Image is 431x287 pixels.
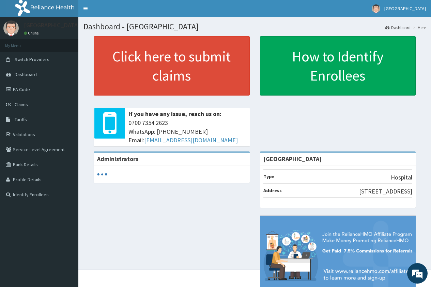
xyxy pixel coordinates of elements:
a: Online [24,31,40,35]
span: Claims [15,101,28,107]
svg: audio-loading [97,169,107,180]
span: Dashboard [15,71,37,77]
b: Address [263,187,282,193]
p: [STREET_ADDRESS] [359,187,412,196]
strong: [GEOGRAPHIC_DATA] [263,155,322,163]
a: [EMAIL_ADDRESS][DOMAIN_NAME] [144,136,238,144]
span: 0700 7354 2623 WhatsApp: [PHONE_NUMBER] Email: [128,118,246,145]
a: Click here to submit claims [94,36,250,96]
span: Tariffs [15,116,27,123]
p: [GEOGRAPHIC_DATA] [24,22,80,28]
img: User Image [372,4,380,13]
img: User Image [3,20,19,36]
span: [GEOGRAPHIC_DATA] [384,5,426,12]
a: How to Identify Enrollees [260,36,416,96]
a: Dashboard [385,25,411,30]
b: Administrators [97,155,138,163]
h1: Dashboard - [GEOGRAPHIC_DATA] [83,22,426,31]
b: If you have any issue, reach us on: [128,110,221,118]
b: Type [263,173,275,180]
p: Hospital [391,173,412,182]
li: Here [411,25,426,30]
span: Switch Providers [15,56,49,62]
